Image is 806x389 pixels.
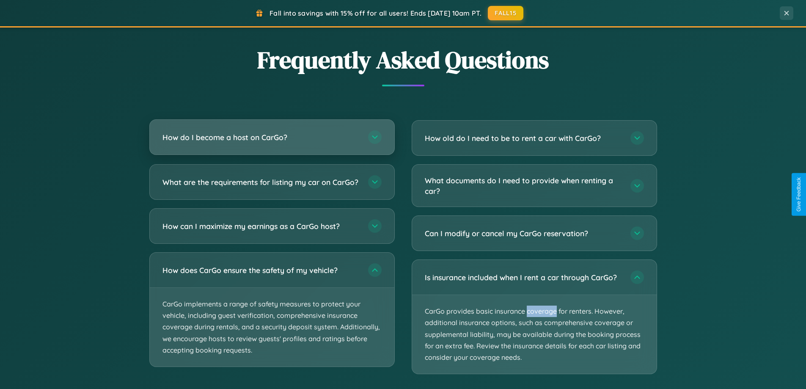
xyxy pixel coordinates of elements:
[162,177,360,188] h3: What are the requirements for listing my car on CarGo?
[488,6,523,20] button: FALL15
[425,228,622,239] h3: Can I modify or cancel my CarGo reservation?
[425,133,622,143] h3: How old do I need to be to rent a car with CarGo?
[149,44,657,76] h2: Frequently Asked Questions
[796,177,802,212] div: Give Feedback
[412,295,657,374] p: CarGo provides basic insurance coverage for renters. However, additional insurance options, such ...
[425,175,622,196] h3: What documents do I need to provide when renting a car?
[425,272,622,283] h3: Is insurance included when I rent a car through CarGo?
[162,132,360,143] h3: How do I become a host on CarGo?
[162,265,360,276] h3: How does CarGo ensure the safety of my vehicle?
[150,288,394,367] p: CarGo implements a range of safety measures to protect your vehicle, including guest verification...
[270,9,481,17] span: Fall into savings with 15% off for all users! Ends [DATE] 10am PT.
[162,221,360,232] h3: How can I maximize my earnings as a CarGo host?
